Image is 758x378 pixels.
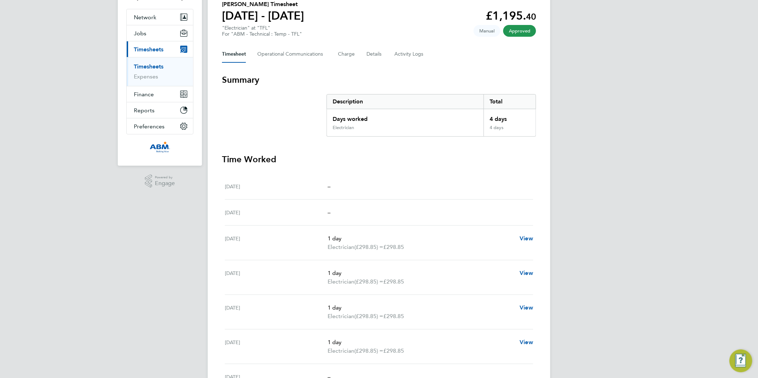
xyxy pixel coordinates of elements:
[484,109,536,125] div: 4 days
[338,46,355,63] button: Charge
[225,338,328,355] div: [DATE]
[526,11,536,22] span: 40
[394,46,424,63] button: Activity Logs
[328,277,354,286] span: Electrician
[327,109,484,125] div: Days worked
[328,312,354,321] span: Electrician
[383,347,404,354] span: £298.85
[127,102,193,118] button: Reports
[327,94,536,137] div: Summary
[474,25,500,37] span: This timesheet was manually created.
[222,154,536,165] h3: Time Worked
[520,303,533,312] a: View
[354,347,383,354] span: (£298.85) =
[222,46,246,63] button: Timesheet
[520,304,533,311] span: View
[520,269,533,277] a: View
[134,63,163,70] a: Timesheets
[134,46,163,53] span: Timesheets
[225,234,328,251] div: [DATE]
[354,244,383,250] span: (£298.85) =
[484,125,536,136] div: 4 days
[134,73,158,80] a: Expenses
[222,25,302,37] div: "Electrician" at "TFL"
[729,349,752,372] button: Engage Resource Center
[383,244,404,250] span: £298.85
[145,174,175,188] a: Powered byEngage
[127,9,193,25] button: Network
[354,278,383,285] span: (£298.85) =
[225,303,328,321] div: [DATE]
[328,338,514,347] p: 1 day
[127,41,193,57] button: Timesheets
[134,123,165,130] span: Preferences
[328,347,354,355] span: Electrician
[155,174,175,180] span: Powered by
[354,313,383,320] span: (£298.85) =
[328,243,354,251] span: Electrician
[134,30,146,37] span: Jobs
[328,183,330,190] span: –
[127,25,193,41] button: Jobs
[520,234,533,243] a: View
[327,94,484,109] div: Description
[484,94,536,109] div: Total
[333,125,354,131] div: Electrician
[127,57,193,86] div: Timesheets
[134,107,155,114] span: Reports
[383,278,404,285] span: £298.85
[328,234,514,243] p: 1 day
[328,209,330,216] span: –
[222,31,302,37] div: For "ABM - Technical : Temp - TFL"
[520,338,533,347] a: View
[486,9,536,22] app-decimal: £1,195.
[520,339,533,346] span: View
[367,46,383,63] button: Details
[225,269,328,286] div: [DATE]
[520,235,533,242] span: View
[134,14,156,21] span: Network
[150,142,170,153] img: abm-technical-logo-retina.png
[222,74,536,86] h3: Summary
[503,25,536,37] span: This timesheet has been approved.
[383,313,404,320] span: £298.85
[225,208,328,217] div: [DATE]
[222,9,304,23] h1: [DATE] - [DATE]
[134,91,154,98] span: Finance
[257,46,327,63] button: Operational Communications
[225,182,328,191] div: [DATE]
[520,270,533,276] span: View
[126,142,193,153] a: Go to home page
[155,180,175,187] span: Engage
[127,86,193,102] button: Finance
[328,303,514,312] p: 1 day
[328,269,514,277] p: 1 day
[127,118,193,134] button: Preferences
